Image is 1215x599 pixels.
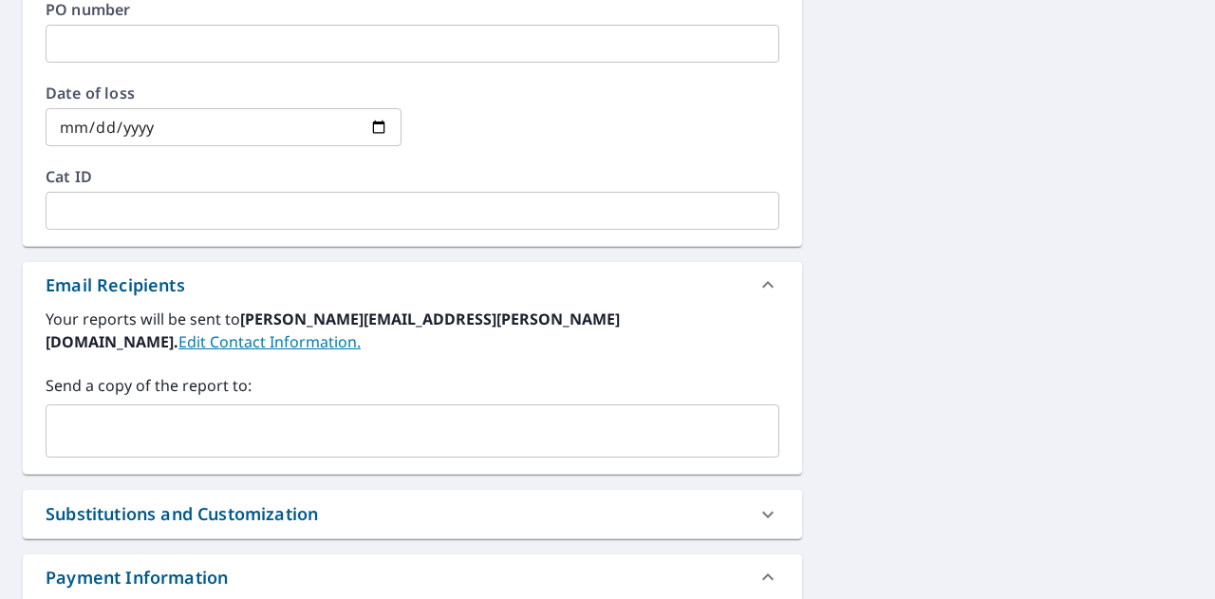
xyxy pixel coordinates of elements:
[46,85,402,101] label: Date of loss
[23,262,802,308] div: Email Recipients
[46,309,620,352] b: [PERSON_NAME][EMAIL_ADDRESS][PERSON_NAME][DOMAIN_NAME].
[46,565,228,590] div: Payment Information
[23,490,802,538] div: Substitutions and Customization
[46,501,318,527] div: Substitutions and Customization
[46,272,185,298] div: Email Recipients
[46,374,779,397] label: Send a copy of the report to:
[46,169,779,184] label: Cat ID
[46,2,779,17] label: PO number
[178,331,361,352] a: EditContactInfo
[46,308,779,353] label: Your reports will be sent to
